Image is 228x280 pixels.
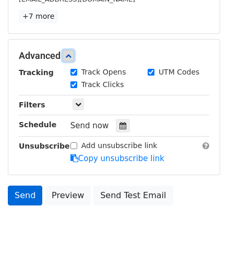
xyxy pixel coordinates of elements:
label: Add unsubscribe link [81,140,158,151]
strong: Schedule [19,120,56,129]
strong: Filters [19,101,45,109]
a: Send [8,186,42,205]
label: UTM Codes [159,67,199,78]
span: Send now [70,121,109,130]
a: +7 more [19,10,58,23]
a: Preview [45,186,91,205]
h5: Advanced [19,50,209,62]
a: Send Test Email [93,186,173,205]
label: Track Opens [81,67,126,78]
strong: Unsubscribe [19,142,70,150]
strong: Tracking [19,68,54,77]
iframe: Chat Widget [176,230,228,280]
label: Track Clicks [81,79,124,90]
a: Copy unsubscribe link [70,154,164,163]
